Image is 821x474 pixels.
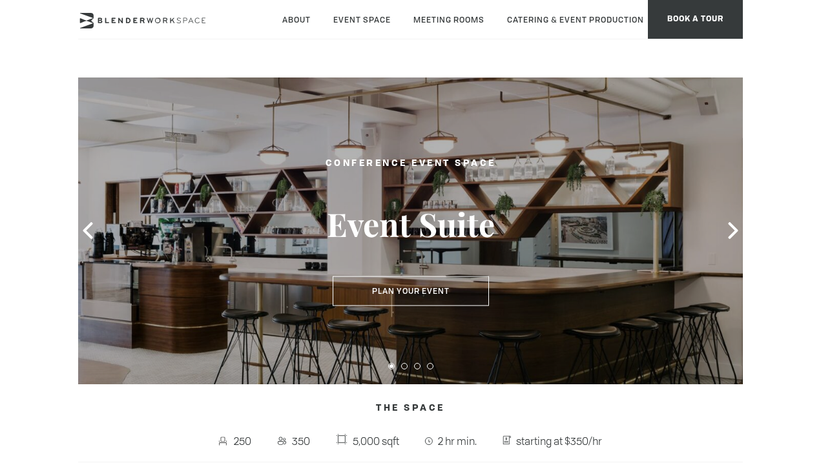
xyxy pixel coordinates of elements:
span: 350 [289,431,313,451]
span: 2 hr min. [435,431,480,451]
span: 250 [231,431,255,451]
h2: Conference Event Space [262,156,559,172]
span: starting at $350/hr [513,431,605,451]
h4: The Space [78,396,743,420]
h3: Event Suite [262,204,559,244]
span: 5,000 sqft [349,431,402,451]
button: Plan Your Event [333,276,489,306]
